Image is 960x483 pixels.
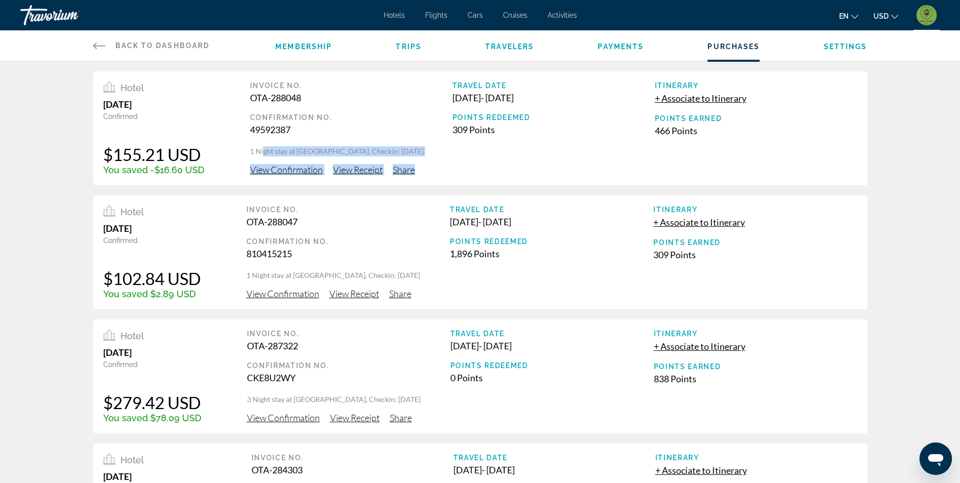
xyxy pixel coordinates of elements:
[503,11,527,19] a: Cruises
[389,288,411,299] span: Share
[453,454,655,462] div: Travel Date
[653,206,857,214] div: Itinerary
[655,82,857,90] div: Itinerary
[452,124,655,135] div: 309 Points
[655,464,747,476] button: + Associate to Itinerary
[103,165,204,175] div: You saved -$16.60 USD
[247,361,450,370] div: Confirmation No.
[250,113,452,122] div: Confirmation No.
[103,413,201,423] div: You saved $78.09 USD
[450,206,653,214] div: Travel Date
[120,331,144,341] span: Hotel
[115,42,210,50] span: Back to Dashboard
[250,164,323,175] span: View Confirmation
[450,340,654,351] div: [DATE] - [DATE]
[103,392,201,413] div: $279.42 USD
[120,455,144,465] span: Hotel
[913,5,940,26] button: User Menu
[450,361,654,370] div: Points Redeemed
[103,289,201,299] div: You saved $2.89 USD
[93,30,210,61] a: Back to Dashboard
[653,216,745,228] button: + Associate to Itinerary
[247,330,450,338] div: Invoice No.
[247,340,450,351] div: OTA-287322
[20,2,121,28] a: Travorium
[246,237,450,246] div: Confirmation No.
[246,216,450,227] div: OTA-288047
[468,11,483,19] a: Cars
[103,347,201,358] div: [DATE]
[103,144,204,165] div: $155.21 USD
[247,412,320,423] span: View Confirmation
[250,124,452,135] div: 49592387
[246,270,857,280] p: 1 Night stay at [GEOGRAPHIC_DATA], Checkin: [DATE]
[103,268,201,289] div: $102.84 USD
[707,43,760,51] span: Purchases
[246,288,319,299] span: View Confirmation
[548,11,577,19] a: Activities
[247,394,857,405] p: 3 Night stay at [GEOGRAPHIC_DATA], Checkin: [DATE]
[393,164,415,175] span: Share
[916,5,937,25] img: 2Q==
[103,223,201,234] div: [DATE]
[485,43,534,51] span: Travelers
[450,330,654,338] div: Travel Date
[333,164,383,175] span: View Receipt
[103,112,204,120] div: Confirmed
[384,11,405,19] a: Hotels
[275,43,332,51] a: Membership
[450,216,653,227] div: [DATE] - [DATE]
[425,11,447,19] a: Flights
[103,99,204,110] div: [DATE]
[654,363,857,371] div: Points Earned
[246,248,450,259] div: 810415215
[252,454,453,462] div: Invoice No.
[598,43,644,51] a: Payments
[653,217,745,228] span: + Associate to Itinerary
[246,206,450,214] div: Invoice No.
[252,464,453,475] div: OTA-284303
[247,372,450,383] div: CKE8U2WY
[654,373,857,384] div: 838 Points
[250,92,452,103] div: OTA-288048
[330,412,380,423] span: View Receipt
[920,442,952,475] iframe: Button to launch messaging window
[250,82,452,90] div: Invoice No.
[824,43,867,51] a: Settings
[653,238,857,247] div: Points Earned
[450,248,653,259] div: 1,896 Points
[654,330,857,338] div: Itinerary
[653,249,857,260] div: 309 Points
[103,360,201,369] div: Confirmed
[450,237,653,246] div: Points Redeemed
[250,146,857,156] p: 1 Night stay at [GEOGRAPHIC_DATA], Checkin: [DATE]
[453,464,655,475] div: [DATE] - [DATE]
[396,43,422,51] a: Trips
[450,372,654,383] div: 0 Points
[452,82,655,90] div: Travel Date
[839,12,849,20] span: en
[655,114,857,123] div: Points Earned
[390,412,412,423] span: Share
[452,113,655,122] div: Points Redeemed
[873,9,898,23] button: Change currency
[120,83,144,93] span: Hotel
[655,92,746,104] button: + Associate to Itinerary
[655,454,857,462] div: Itinerary
[873,12,889,20] span: USD
[329,288,379,299] span: View Receipt
[654,341,745,352] span: + Associate to Itinerary
[120,207,144,217] span: Hotel
[103,236,201,245] div: Confirmed
[654,340,745,352] button: + Associate to Itinerary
